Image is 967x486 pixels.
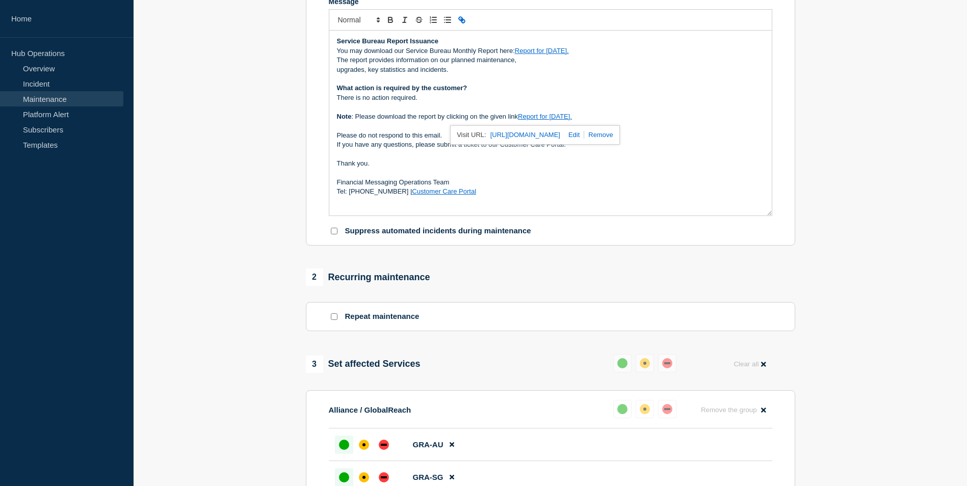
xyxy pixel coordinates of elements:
[413,473,443,481] span: GRA-SG
[337,131,764,140] p: Please do not respond to this email.
[337,56,764,65] p: The report provides information on our planned maintenance,
[617,404,628,414] div: up
[412,14,426,26] button: Toggle strikethrough text
[658,354,676,372] button: down
[383,14,398,26] button: Toggle bold text
[339,472,349,482] div: up
[337,46,764,56] p: You may download our Service Bureau Monthly Report here:
[379,472,389,482] div: down
[337,84,467,92] strong: What action is required by the customer?
[359,440,369,450] div: affected
[329,406,411,414] p: Alliance / GlobalReach
[426,14,440,26] button: Toggle ordered list
[727,354,772,374] button: Clear all
[337,93,764,102] p: There is no action required.
[306,356,421,373] div: Set affected Services
[490,128,560,142] a: [URL][DOMAIN_NAME]
[662,404,672,414] div: down
[515,47,569,55] a: Report for [DATE].
[662,358,672,368] div: down
[695,400,772,420] button: Remove the group
[518,113,572,120] a: Report for [DATE].
[636,354,654,372] button: affected
[413,440,443,449] span: GRA-AU
[701,406,757,414] span: Remove the group
[329,31,772,215] div: Message
[306,268,430,286] div: Recurring maintenance
[455,14,469,26] button: Toggle link
[337,113,352,120] strong: Note
[331,228,337,234] input: Suppress automated incidents during maintenance
[337,140,764,149] p: If you have any questions, please submit a ticket to our Customer Care Portal.
[339,440,349,450] div: up
[613,400,632,418] button: up
[636,400,654,418] button: affected
[640,404,650,414] div: affected
[345,312,420,321] p: Repeat maintenance
[337,112,764,121] p: : Please download the report by clicking on the given link
[337,187,764,196] p: Tel: [PHONE_NUMBER] |
[337,65,764,74] p: upgrades, key statistics and incidents.
[331,313,337,320] input: Repeat maintenance
[306,356,323,373] span: 3
[359,472,369,482] div: affected
[440,14,455,26] button: Toggle bulleted list
[345,226,531,236] p: Suppress automated incidents during maintenance
[640,358,650,368] div: affected
[658,400,676,418] button: down
[333,14,383,26] span: Font size
[617,358,628,368] div: up
[337,178,764,187] p: Financial Messaging Operations Team
[398,14,412,26] button: Toggle italic text
[613,354,632,372] button: up
[337,159,764,168] p: Thank you.
[379,440,389,450] div: down
[412,187,476,195] a: Customer Care Portal
[337,37,438,45] strong: Service Bureau Report Issuance
[306,268,323,286] span: 2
